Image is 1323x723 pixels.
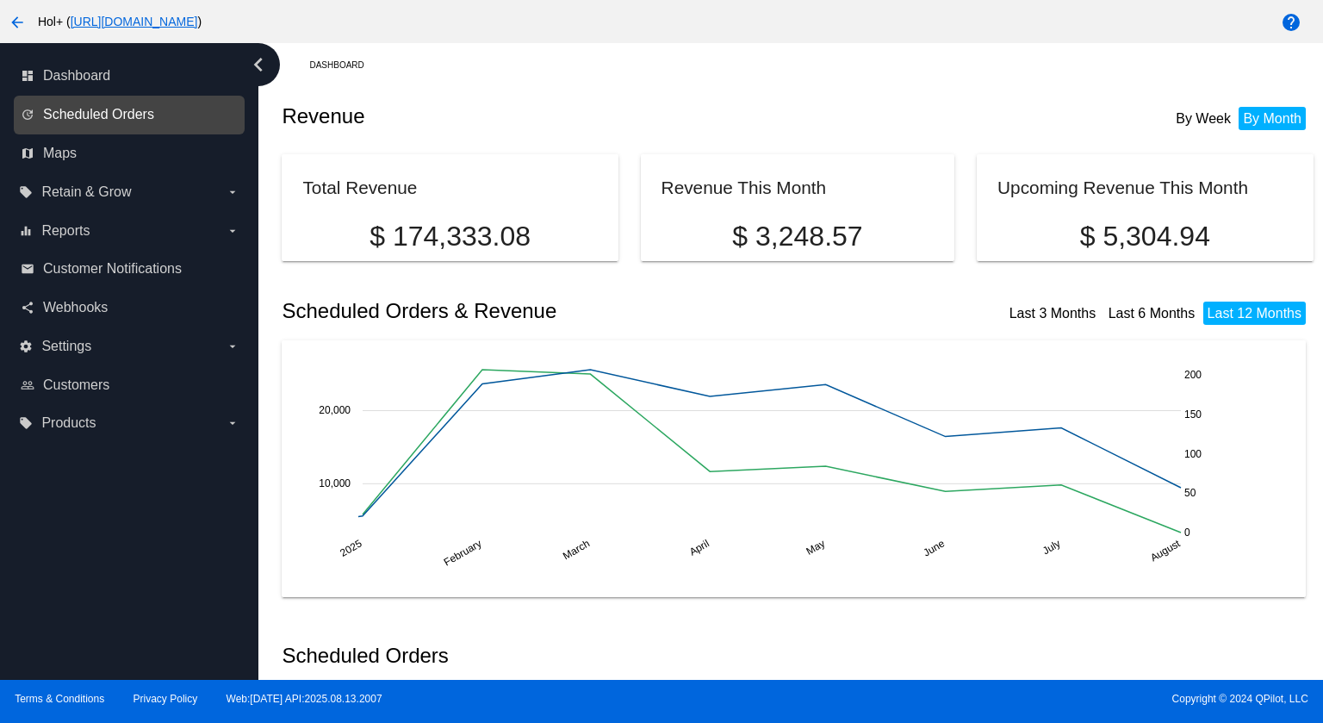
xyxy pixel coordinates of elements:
text: 10,000 [320,477,351,489]
i: local_offer [19,185,33,199]
a: Last 12 Months [1208,306,1301,321]
text: 100 [1184,447,1202,459]
a: [URL][DOMAIN_NAME] [71,15,198,28]
text: August [1149,537,1183,564]
a: Last 3 Months [1009,306,1096,321]
text: May [804,537,828,557]
mat-icon: arrow_back [7,12,28,33]
h2: Revenue [282,104,798,128]
text: 200 [1184,369,1202,381]
i: map [21,146,34,160]
text: April [687,537,711,558]
span: Retain & Grow [41,184,131,200]
span: Scheduled Orders [43,107,154,122]
i: equalizer [19,224,33,238]
p: $ 3,248.57 [661,221,935,252]
p: $ 174,333.08 [302,221,597,252]
a: update Scheduled Orders [21,101,239,128]
h2: Upcoming Revenue This Month [997,178,1248,197]
i: update [21,108,34,122]
h2: Total Revenue [302,178,417,197]
i: chevron_left [245,51,272,78]
li: By Week [1171,107,1235,130]
i: dashboard [21,69,34,83]
a: share Webhooks [21,294,239,321]
span: Settings [41,339,91,354]
a: Web:[DATE] API:2025.08.13.2007 [227,693,382,705]
li: By Month [1239,107,1306,130]
a: map Maps [21,140,239,167]
i: people_outline [21,378,34,392]
span: Customer Notifications [43,261,182,277]
text: February [442,537,484,568]
i: share [21,301,34,315]
a: Privacy Policy [134,693,198,705]
i: arrow_drop_down [226,185,239,199]
h2: Revenue This Month [661,178,827,197]
text: July [1040,537,1062,557]
i: arrow_drop_down [226,416,239,430]
i: local_offer [19,416,33,430]
i: arrow_drop_down [226,224,239,238]
text: March [561,537,592,562]
text: 150 [1184,408,1202,421]
p: $ 5,304.94 [997,221,1292,252]
span: Products [41,415,96,431]
text: 20,000 [320,404,351,416]
span: Reports [41,223,90,239]
h2: Scheduled Orders [282,644,798,668]
a: people_outline Customers [21,371,239,399]
span: Webhooks [43,300,108,315]
a: email Customer Notifications [21,255,239,283]
text: June [922,537,947,558]
span: Copyright © 2024 QPilot, LLC [676,693,1308,705]
mat-icon: help [1281,12,1301,33]
span: Hol+ ( ) [38,15,202,28]
text: 0 [1184,526,1190,538]
text: 50 [1184,487,1196,499]
span: Maps [43,146,77,161]
i: settings [19,340,33,353]
span: Dashboard [43,68,110,84]
a: Last 6 Months [1109,306,1196,321]
span: Customers [43,377,109,393]
text: 2025 [339,537,364,559]
a: dashboard Dashboard [21,62,239,90]
i: arrow_drop_down [226,340,239,353]
h2: Scheduled Orders & Revenue [282,299,798,323]
i: email [21,262,34,276]
a: Terms & Conditions [15,693,104,705]
a: Dashboard [309,52,379,78]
